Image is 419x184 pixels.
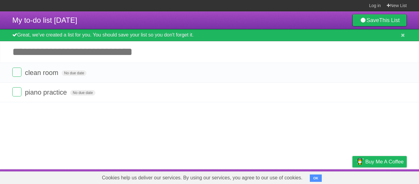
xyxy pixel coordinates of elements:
a: SaveThis List [352,14,407,26]
button: OK [310,174,322,182]
a: Privacy [344,171,360,182]
a: Terms [324,171,337,182]
label: Done [12,68,21,77]
a: Developers [291,171,316,182]
a: Buy me a coffee [352,156,407,167]
span: Cookies help us deliver our services. By using our services, you agree to our use of cookies. [96,172,309,184]
span: No due date [70,90,95,96]
span: My to-do list [DATE] [12,16,77,24]
span: clean room [25,69,60,76]
b: This List [379,17,400,23]
label: Done [12,87,21,96]
span: piano practice [25,88,68,96]
span: No due date [62,70,86,76]
a: About [271,171,284,182]
span: Buy me a coffee [365,156,404,167]
a: Suggest a feature [368,171,407,182]
img: Buy me a coffee [356,156,364,167]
